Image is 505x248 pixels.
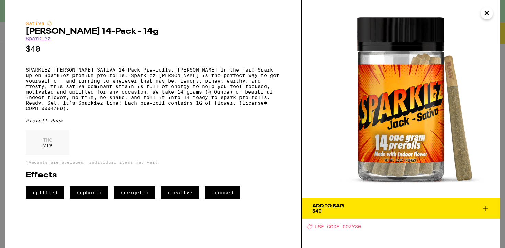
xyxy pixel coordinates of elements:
span: uplifted [26,186,64,199]
span: euphoric [70,186,108,199]
div: 21 % [26,130,69,155]
span: creative [161,186,199,199]
button: Close [481,7,493,19]
p: SPARKIEZ [PERSON_NAME] SATIVA 14 Pack Pre-rolls: [PERSON_NAME] in the jar! Spark up on Sparkiez p... [26,67,281,111]
div: Sativa [26,21,281,26]
span: focused [205,186,240,199]
p: THC [43,137,52,143]
span: USE CODE COZY30 [315,224,361,229]
img: sativaColor.svg [47,21,52,26]
h2: [PERSON_NAME] 14-Pack - 14g [26,28,281,36]
h2: Effects [26,171,281,180]
div: Add To Bag [312,204,344,208]
span: Hi. Need any help? [4,5,49,10]
button: Add To Bag$40 [302,198,500,219]
span: energetic [114,186,155,199]
a: Sparkiez [26,36,50,41]
span: $40 [312,208,322,214]
div: Preroll Pack [26,118,281,123]
p: *Amounts are averages, individual items may vary. [26,160,281,164]
p: $40 [26,45,281,53]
